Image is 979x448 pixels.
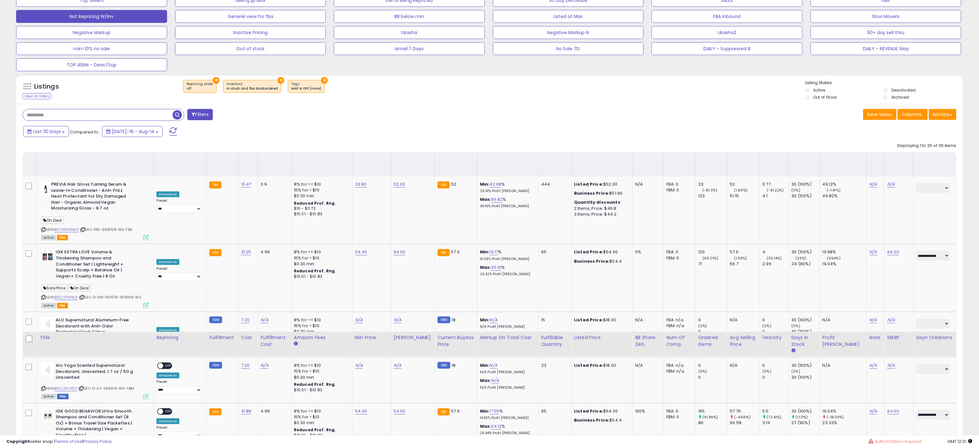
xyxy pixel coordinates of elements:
[294,408,347,414] div: 8% for <= $10
[823,317,862,323] div: N/A
[666,317,691,323] div: FBA: n/a
[41,181,50,194] img: 21HfHsMqbCL._SL40_.jpg
[16,10,167,23] button: Not Repricing W/Inv
[929,109,956,120] button: Actions
[480,264,491,270] b: Max:
[491,264,502,271] a: 35.91
[898,143,956,149] div: Displaying 1 to 25 of 30 items
[698,363,727,368] div: 0
[394,334,432,341] div: [PERSON_NAME]
[70,129,99,135] span: Compared to:
[541,408,566,414] div: 65
[763,317,789,323] div: 0
[477,332,539,356] th: The percentage added to the cost of goods (COGS) that forms the calculator for Min & Max prices.
[666,334,693,348] div: Num of Comp.
[574,317,627,323] div: $18.00
[394,362,401,369] a: N/A
[666,255,691,261] div: FBM: 0
[112,128,155,135] span: [DATE]-16 - Aug-14
[814,87,825,93] label: Active
[56,249,134,281] b: IGK EXTRA LOVE Volume & Thickening Shampoo and Conditioner Set | Lightweight + Supports Scalp + B...
[763,329,789,335] div: 0
[56,363,134,382] b: Alo Yoga Scented Supernatural Deodorant, Unscented, 1.7 oz / 50 g Unscented
[811,26,962,39] button: 90+ day sell thru
[823,193,867,199] div: 49.82%
[493,26,644,39] button: Negative Markup N
[792,363,820,368] div: 30 (100%)
[452,317,456,323] span: 18
[480,408,490,414] b: Min:
[260,334,288,348] div: Fulfillment Cost
[291,86,321,91] div: MAP & OFF (none)
[734,188,748,193] small: (1.66%)
[796,256,807,261] small: (25%)
[870,249,877,255] a: N/A
[635,334,661,348] div: BB Share 24h.
[78,386,134,391] span: | SKU: D-AY-296831-WS-FBM
[480,204,533,209] p: 49.19% Profit [PERSON_NAME]
[635,363,659,368] div: N/A
[730,193,760,199] div: 51.15
[156,267,202,281] div: Preset:
[792,369,801,374] small: (0%)
[702,188,717,193] small: (-81.3%)
[887,249,899,255] a: 64.00
[490,408,500,414] a: 17.55
[792,249,820,255] div: 30 (100%)
[241,317,250,323] a: 7.20
[291,82,321,91] span: Tags :
[355,362,363,369] a: N/A
[887,362,895,369] a: N/A
[698,334,724,348] div: Ordered Items
[574,249,627,255] div: $64.00
[823,363,862,368] div: N/A
[355,334,388,341] div: Min Price
[187,82,213,91] span: Repricing state :
[730,334,757,348] div: Avg Selling Price
[41,217,64,224] span: On Deal
[541,181,566,187] div: 444
[68,284,91,292] span: On Deal
[438,249,449,256] small: FBA
[666,363,691,368] div: FBA: n/a
[294,341,298,347] small: Amazon Fees.
[698,369,707,374] small: (0%)
[792,317,820,323] div: 30 (100%)
[438,362,450,369] small: FBM
[451,408,460,414] span: 57.6
[491,196,503,203] a: 96.82
[480,370,533,375] p: N/A Profit [PERSON_NAME]
[827,256,841,261] small: (4.94%)
[294,387,347,393] div: $10.01 - $10.83
[294,323,347,329] div: 15% for > $10
[294,329,347,335] div: $0.30 min
[394,317,401,323] a: N/A
[294,368,347,374] div: 15% for > $10
[209,317,222,323] small: FBM
[698,329,727,335] div: 0
[260,317,268,323] a: N/A
[574,317,603,323] b: Listed Price:
[574,181,603,187] b: Listed Price:
[541,249,566,255] div: 65
[887,408,899,414] a: 64.00
[51,181,129,213] b: PREVIA Hair Gloss Taming Serum & Leave-In Conditioner - Anti-Frizz Heat Protectant for Dry Damage...
[16,42,167,55] button: min>10% no sale
[792,334,817,348] div: Days In Stock
[823,249,867,255] div: 19.98%
[763,249,789,255] div: 4
[767,188,784,193] small: (-81.22%)
[698,193,727,199] div: 123
[666,181,691,187] div: FBA: 0
[334,10,485,23] button: BB below min
[574,362,603,368] b: Listed Price:
[792,261,820,267] div: 24 (80%)
[394,408,406,414] a: 64.00
[541,317,566,323] div: 15
[480,196,491,202] b: Max:
[698,323,707,328] small: (0%)
[41,363,149,398] div: ASIN:
[730,317,755,323] div: N/A
[792,181,820,187] div: 30 (100%)
[57,235,68,240] span: FBA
